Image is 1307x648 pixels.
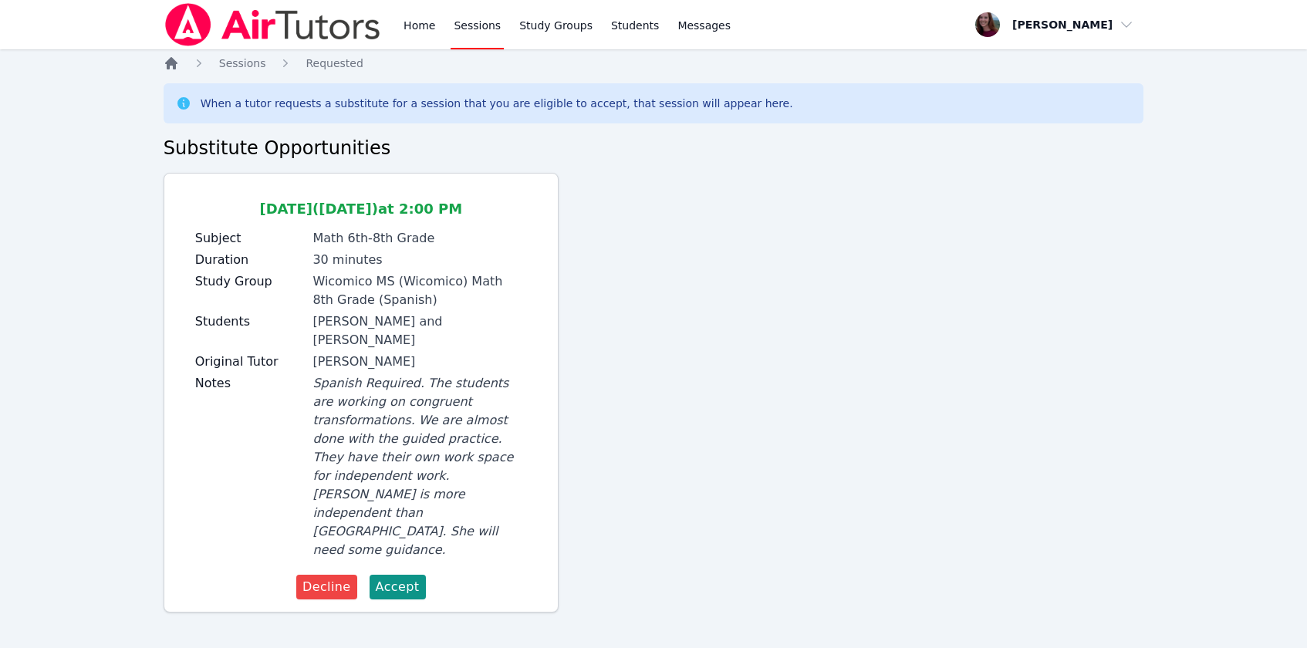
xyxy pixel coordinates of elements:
[201,96,793,111] div: When a tutor requests a substitute for a session that you are eligible to accept, that session wi...
[296,575,357,599] button: Decline
[164,136,1144,160] h2: Substitute Opportunities
[312,376,513,557] span: Spanish Required. The students are working on congruent transformations. We are almost done with ...
[302,578,351,596] span: Decline
[195,312,304,331] label: Students
[312,229,526,248] div: Math 6th-8th Grade
[677,18,731,33] span: Messages
[306,57,363,69] span: Requested
[306,56,363,71] a: Requested
[195,374,304,393] label: Notes
[312,353,526,371] div: [PERSON_NAME]
[195,272,304,291] label: Study Group
[195,353,304,371] label: Original Tutor
[312,272,526,309] div: Wicomico MS (Wicomico) Math 8th Grade (Spanish)
[219,57,266,69] span: Sessions
[312,312,526,349] div: [PERSON_NAME] and [PERSON_NAME]
[195,229,304,248] label: Subject
[259,201,462,217] span: [DATE] ([DATE]) at 2:00 PM
[312,251,526,269] div: 30 minutes
[370,575,426,599] button: Accept
[164,56,1144,71] nav: Breadcrumb
[164,3,382,46] img: Air Tutors
[219,56,266,71] a: Sessions
[376,578,420,596] span: Accept
[195,251,304,269] label: Duration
